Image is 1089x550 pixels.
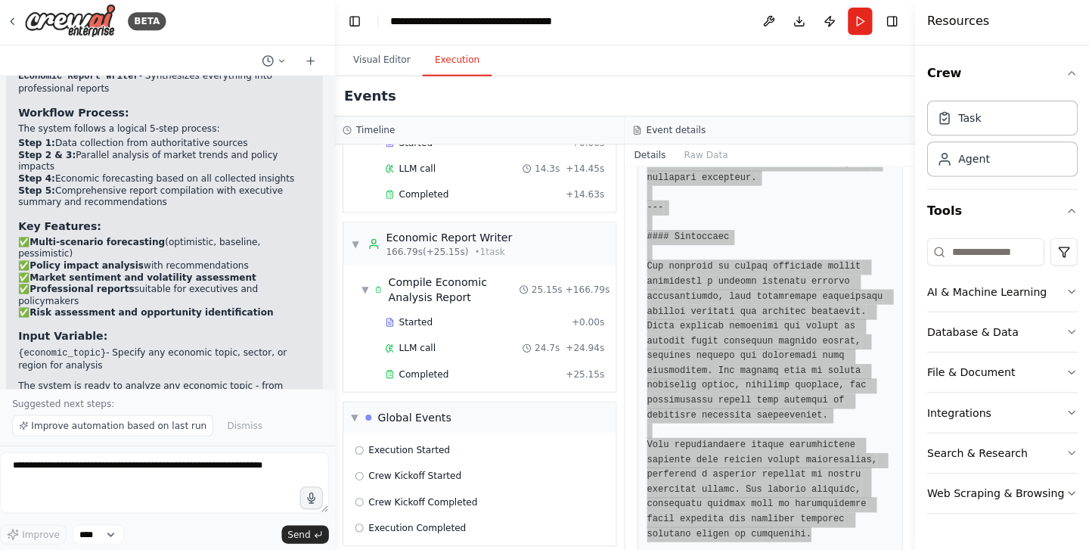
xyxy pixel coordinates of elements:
span: Dismiss [231,420,266,432]
strong: Professional reports [36,285,140,296]
nav: breadcrumb [394,17,564,32]
li: Data collection from authoritative sources [24,140,315,152]
li: Parallel analysis of market trends and policy impacts [24,152,315,176]
span: + 14.63s [568,190,607,202]
strong: Policy impact analysis [36,262,149,272]
span: LLM call [402,343,439,355]
span: • 1 task [477,247,507,259]
strong: Workflow Process: [24,109,134,121]
div: Agent [958,154,989,169]
button: Visual Editor [345,47,426,79]
div: Task [958,113,981,128]
button: AI & Machine Learning [927,273,1077,312]
button: Improve [6,524,72,544]
span: Started [402,317,436,329]
button: File & Document [927,353,1077,393]
span: LLM call [402,164,439,176]
strong: Step 1: [24,140,60,151]
span: Completed [402,368,451,381]
span: Send [292,528,315,540]
div: Global Events [381,410,455,425]
span: Execution Completed [372,521,469,533]
button: Improve automation based on last run [18,415,218,437]
span: + 166.79s [568,284,612,297]
button: Hide right sidebar [882,14,903,35]
span: Crew Kickoff Completed [372,496,480,508]
div: Economic Report Writer [389,231,515,247]
button: Send [286,525,333,543]
button: Click to speak your automation idea [304,486,327,509]
span: + 24.94s [568,343,607,355]
li: Economic forecasting based on all collected insights [24,176,315,188]
p: ✅ (optimistic, baseline, pessimistic) ✅ with recommendations ✅ ✅ suitable for executives and poli... [24,238,315,321]
span: + 25.15s [568,368,607,381]
span: + 14.45s [568,164,607,176]
button: Start a new chat [302,54,327,73]
div: Tools [927,234,1077,526]
span: Improve automation based on last run [37,420,211,432]
strong: Step 4: [24,176,60,186]
h2: Events [348,88,399,109]
strong: Multi-scenario forecasting [36,238,170,249]
div: Crew [927,97,1077,191]
button: Switch to previous chat [260,54,296,73]
button: Integrations [927,393,1077,433]
button: Execution [426,47,495,79]
span: 24.7s [537,343,562,355]
span: 25.15s [534,284,565,297]
p: The system is ready to analyze any economic topic - from inflation trends and GDP forecasts to se... [24,381,315,428]
button: Details [627,147,677,168]
span: 14.3s [537,164,562,176]
span: 166.79s (+25.15s) [389,247,471,259]
li: - Specify any economic topic, sector, or region for analysis [24,348,315,372]
button: Web Scraping & Browsing [927,474,1077,513]
button: Dismiss [224,415,274,437]
li: Comprehensive report compilation with executive summary and recommendations [24,188,315,211]
code: {economic_topic} [24,349,111,359]
p: Suggested next steps: [18,399,321,411]
span: Execution Started [372,444,453,456]
span: Crew Kickoff Started [372,470,464,482]
img: Logo [30,7,121,41]
span: Improve [28,528,65,540]
h3: Timeline [360,126,399,138]
h3: Event details [648,126,707,138]
strong: Market sentiment and volatility assessment [36,274,261,284]
strong: Risk assessment and opportunity identification [36,309,278,319]
span: + 0.00s [574,317,607,329]
p: The system follows a logical 5-step process: [24,126,315,138]
span: ▼ [355,239,364,251]
span: Completed [402,190,451,202]
button: Search & Research [927,433,1077,473]
div: Compile Economic Analysis Report [392,275,522,306]
button: Tools [927,191,1077,234]
strong: Key Features: [24,222,107,234]
span: ▼ [355,412,361,424]
div: BETA [133,15,171,33]
strong: Step 2 & 3: [24,152,82,163]
button: Database & Data [927,313,1077,353]
strong: Step 5: [24,188,60,198]
span: ▼ [365,284,372,297]
h4: Resources [927,15,989,33]
button: Crew [927,54,1077,97]
strong: Input Variable: [24,331,113,343]
button: Hide left sidebar [348,14,369,35]
code: Economic Report Writer [24,74,144,85]
button: Raw Data [677,147,739,168]
li: - Synthesizes everything into professional reports [24,73,315,98]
